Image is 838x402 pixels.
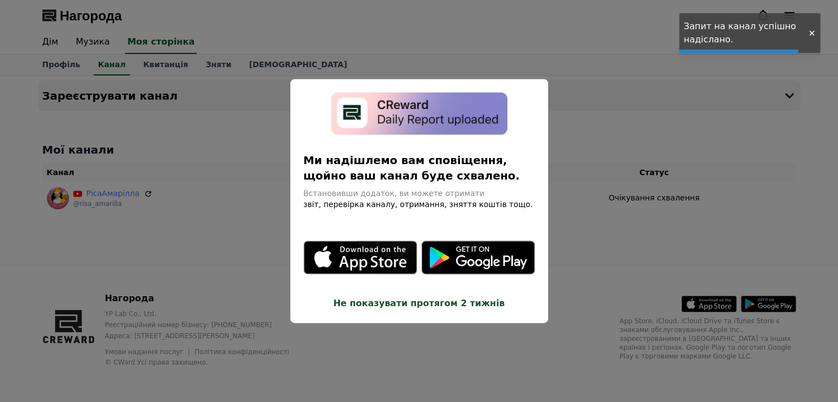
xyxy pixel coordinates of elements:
[331,93,507,135] img: модальний-встановлення-додатка
[304,296,535,309] button: Не показувати протягом 2 тижнів
[304,199,533,208] font: звіт, перевірка каналу, отримання, зняття коштів тощо.
[304,153,520,182] font: Ми надішлемо вам сповіщення, щойно ваш канал буде схвалено.
[304,188,485,197] font: Встановивши додаток, ви можете отримати
[333,297,505,308] font: Не показувати протягом 2 тижнів
[290,79,548,323] div: модальний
